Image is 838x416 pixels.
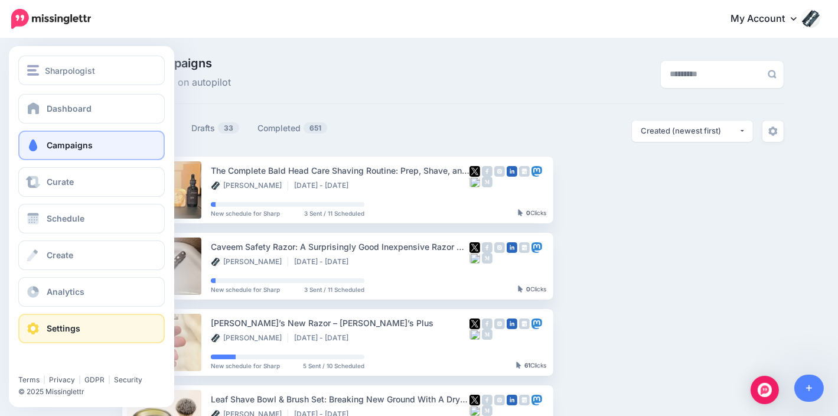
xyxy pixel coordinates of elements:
[526,285,530,292] b: 0
[122,57,231,69] span: Drip Campaigns
[469,318,480,329] img: twitter-square.png
[211,257,288,266] li: [PERSON_NAME]
[304,210,364,216] span: 3 Sent / 11 Scheduled
[47,177,74,187] span: Curate
[516,362,546,369] div: Clicks
[518,210,546,217] div: Clicks
[519,395,530,405] img: google_business-grey-square.png
[482,329,493,340] img: medium-grey-square.png
[18,277,165,307] a: Analytics
[469,253,480,264] img: bluesky-grey-square.png
[507,242,517,253] img: linkedin-square.png
[114,375,142,384] a: Security
[518,286,546,293] div: Clicks
[218,122,239,134] span: 33
[494,242,505,253] img: instagram-grey-square.png
[18,131,165,160] a: Campaigns
[18,94,165,123] a: Dashboard
[751,376,779,404] div: Open Intercom Messenger
[18,358,108,370] iframe: Twitter Follow Button
[18,386,172,398] li: © 2025 Missinglettr
[294,333,354,343] li: [DATE] - [DATE]
[211,164,469,177] div: The Complete Bald Head Care Shaving Routine: Prep, Shave, and Moisturize
[482,242,493,253] img: facebook-grey-square.png
[507,318,517,329] img: linkedin-square.png
[47,323,80,333] span: Settings
[294,181,354,190] li: [DATE] - [DATE]
[18,56,165,85] button: Sharpologist
[532,242,542,253] img: mastodon-square.png
[108,375,110,384] span: |
[532,395,542,405] img: mastodon-square.png
[469,329,480,340] img: bluesky-grey-square.png
[211,316,469,330] div: [PERSON_NAME]’s New Razor – [PERSON_NAME]’s Plus
[719,5,820,34] a: My Account
[532,166,542,177] img: mastodon-square.png
[47,287,84,297] span: Analytics
[524,362,530,369] b: 61
[191,121,240,135] a: Drafts33
[47,140,93,150] span: Campaigns
[211,287,280,292] span: New schedule for Sharp
[494,318,505,329] img: instagram-grey-square.png
[768,126,778,136] img: settings-grey.png
[469,242,480,253] img: twitter-square.png
[507,395,517,405] img: linkedin-square.png
[211,210,280,216] span: New schedule for Sharp
[211,392,469,406] div: Leaf Shave Bowl & Brush Set: Breaking New Ground With A Dry Brush?
[518,285,523,292] img: pointer-grey-darker.png
[482,253,493,264] img: medium-grey-square.png
[768,70,777,79] img: search-grey-6.png
[304,122,327,134] span: 651
[294,257,354,266] li: [DATE] - [DATE]
[519,318,530,329] img: google_business-grey-square.png
[49,375,75,384] a: Privacy
[18,375,40,384] a: Terms
[632,121,753,142] button: Created (newest first)
[18,204,165,233] a: Schedule
[507,166,517,177] img: linkedin-square.png
[519,242,530,253] img: google_business-grey-square.png
[304,287,364,292] span: 3 Sent / 11 Scheduled
[18,240,165,270] a: Create
[45,64,95,77] span: Sharpologist
[518,209,523,216] img: pointer-grey-darker.png
[482,318,493,329] img: facebook-grey-square.png
[257,121,328,135] a: Completed651
[494,395,505,405] img: instagram-grey-square.png
[482,177,493,187] img: medium-grey-square.png
[469,405,480,416] img: bluesky-grey-square.png
[122,75,231,90] span: Drive traffic on autopilot
[303,363,364,369] span: 5 Sent / 10 Scheduled
[641,125,739,136] div: Created (newest first)
[516,362,521,369] img: pointer-grey-darker.png
[211,363,280,369] span: New schedule for Sharp
[211,333,288,343] li: [PERSON_NAME]
[469,395,480,405] img: twitter-square.png
[47,213,84,223] span: Schedule
[469,177,480,187] img: bluesky-grey-square.png
[47,103,92,113] span: Dashboard
[84,375,105,384] a: GDPR
[79,375,81,384] span: |
[211,240,469,253] div: Caveem Safety Razor: A Surprisingly Good Inexpensive Razor On Amazon
[211,181,288,190] li: [PERSON_NAME]
[18,167,165,197] a: Curate
[47,250,73,260] span: Create
[532,318,542,329] img: mastodon-square.png
[43,375,45,384] span: |
[11,9,91,29] img: Missinglettr
[482,405,493,416] img: medium-grey-square.png
[27,65,39,76] img: menu.png
[18,314,165,343] a: Settings
[494,166,505,177] img: instagram-grey-square.png
[526,209,530,216] b: 0
[469,166,480,177] img: twitter-square.png
[519,166,530,177] img: google_business-grey-square.png
[482,166,493,177] img: facebook-grey-square.png
[482,395,493,405] img: facebook-grey-square.png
